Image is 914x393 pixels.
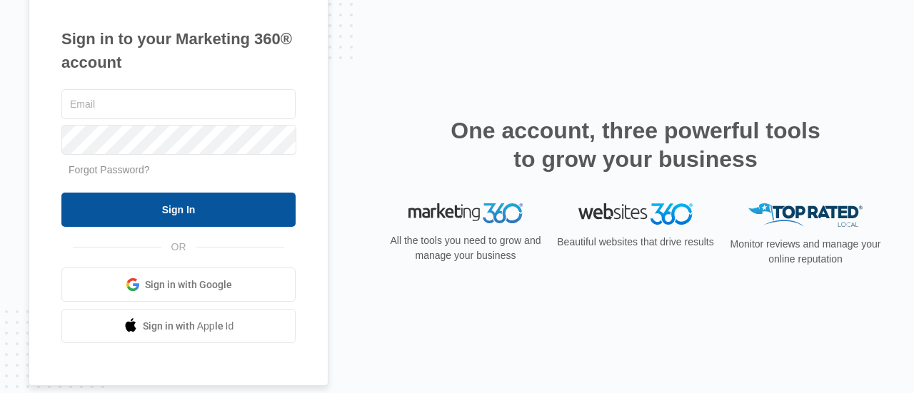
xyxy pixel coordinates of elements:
[69,164,150,175] a: Forgot Password?
[145,277,232,292] span: Sign in with Google
[61,89,296,119] input: Email
[556,235,715,250] p: Beautiful websites that drive results
[748,203,863,227] img: Top Rated Local
[386,233,546,263] p: All the tools you need to grow and manage your business
[61,309,296,343] a: Sign in with Apple Id
[725,237,885,267] p: Monitor reviews and manage your online reputation
[61,193,296,227] input: Sign In
[578,203,693,224] img: Websites 360
[61,267,296,302] a: Sign in with Google
[143,319,234,334] span: Sign in with Apple Id
[446,116,825,173] h2: One account, three powerful tools to grow your business
[408,203,523,223] img: Marketing 360
[61,27,296,74] h1: Sign in to your Marketing 360® account
[161,240,196,255] span: OR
